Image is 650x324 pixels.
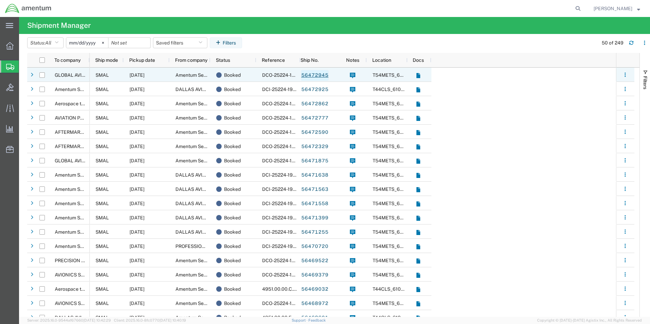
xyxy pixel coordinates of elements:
[224,154,241,168] span: Booked
[224,253,241,268] span: Booked
[301,213,329,223] a: 56471399
[301,198,329,209] a: 56471558
[602,39,623,47] div: 50 of 249
[130,186,144,192] span: 08/12/2025
[373,301,470,306] span: T54METS_6100 - NAS Corpus Christi
[130,172,144,178] span: 08/12/2025
[175,72,226,78] span: Amentum Services, Inc.
[83,318,111,322] span: [DATE] 10:42:29
[262,286,330,292] span: 4951.00.00.C.001404.AF.19.03
[224,68,241,82] span: Booked
[373,186,470,192] span: T54METS_6100 - NAS Corpus Christi
[262,57,285,63] span: Reference
[55,186,106,192] span: Amentum Services, Inc.
[129,57,155,63] span: Pickup date
[55,258,161,263] span: PRECISION ACCESSORIES AND INSTRUMENTS
[96,301,109,306] span: SMAL
[262,244,305,249] span: DCI-25224-199304
[27,318,111,322] span: Server: 2025.16.0-9544af67660
[55,158,136,163] span: GLOBAL AVIATION HELICOPTER LLC
[262,201,305,206] span: DCI-25224-199308
[373,158,470,163] span: T54METS_6100 - NAS Corpus Christi
[216,57,230,63] span: Status
[175,315,226,320] span: Amentum Services, Inc.
[96,72,109,78] span: SMAL
[262,115,306,121] span: DCO-25224-166723
[96,272,109,277] span: SMAL
[175,244,274,249] span: PROFESSIONAL AVIATION ASSOCIATES INC
[130,158,144,163] span: 08/12/2025
[308,318,326,322] a: Feedback
[346,57,359,63] span: Notes
[175,215,226,220] span: DALLAS AVIATION INC
[643,76,648,89] span: Filters
[301,184,329,195] a: 56471563
[96,129,109,135] span: SMAL
[262,158,306,163] span: DCO-25224-166716
[373,144,470,149] span: T54METS_6100 - NAS Corpus Christi
[262,215,305,220] span: DCI-25224-199308
[55,72,136,78] span: GLOBAL AVIATION HELICOPTER LLC
[301,156,329,166] a: 56471875
[175,115,226,121] span: Amentum Services, Inc.
[54,57,81,63] span: To company
[373,244,470,249] span: T54METS_6100 - NAS Corpus Christi
[130,315,144,320] span: 08/12/2025
[175,229,226,235] span: DALLAS AVIATION INC
[373,201,470,206] span: T54METS_6100 - NAS Corpus Christi
[301,270,329,281] a: 56469379
[96,172,109,178] span: SMAL
[45,40,51,46] span: All
[95,57,118,63] span: Ship mode
[108,38,150,48] input: Not set
[262,72,306,78] span: DCO-25224-166727
[224,282,241,296] span: Booked
[224,139,241,154] span: Booked
[262,301,307,306] span: DCO-25224-166686
[224,211,241,225] span: Booked
[301,241,329,252] a: 56470720
[96,315,109,320] span: SMAL
[175,301,226,306] span: Amentum Services, Inc.
[537,318,642,323] span: Copyright © [DATE]-[DATE] Agistix Inc., All Rights Reserved
[55,286,124,292] span: Aerospace turbine Rotables Inc.
[373,72,470,78] span: T54METS_6100 - NAS Corpus Christi
[55,144,116,149] span: AFTERMARKET RECEIVING
[27,17,91,34] h4: Shipment Manager
[373,258,470,263] span: T54METS_6100 - NAS Corpus Christi
[175,286,226,292] span: Amentum Services, Inc.
[301,70,329,81] a: 56472945
[373,115,470,121] span: T54METS_6100 - NAS Corpus Christi
[130,72,144,78] span: 08/12/2025
[301,312,329,323] a: 56468601
[96,87,109,92] span: SMAL
[224,196,241,211] span: Booked
[224,111,241,125] span: Booked
[130,87,144,92] span: 08/12/2025
[224,225,241,239] span: Booked
[130,101,144,106] span: 08/12/2025
[130,215,144,220] span: 08/12/2025
[55,115,99,121] span: AVIATION PLUS INC
[5,3,52,14] img: logo
[55,87,106,92] span: Amentum Services, Inc.
[301,298,329,309] a: 56468972
[301,227,329,238] a: 56471255
[262,272,307,277] span: DCO-25224-166696
[96,201,109,206] span: SMAL
[373,286,466,292] span: T44CLS_6100 - NAS Corpus Christi
[224,239,241,253] span: Booked
[27,37,64,48] button: Status:All
[262,87,305,92] span: DCI-25224-199334
[262,315,332,320] span: 4951.00.00.F.000000.00.00.00
[96,186,109,192] span: SMAL
[301,127,329,138] a: 56472590
[262,172,305,178] span: DCI-25224-199307
[262,186,305,192] span: DCI-25224-199307
[373,215,470,220] span: T54METS_6100 - NAS Corpus Christi
[224,182,241,196] span: Booked
[175,129,226,135] span: Amentum Services, Inc.
[262,129,305,135] span: DCO-25224-166721
[373,315,466,320] span: T44CLS_6100 - NAS Corpus Christi
[175,87,226,92] span: DALLAS AVIATION INC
